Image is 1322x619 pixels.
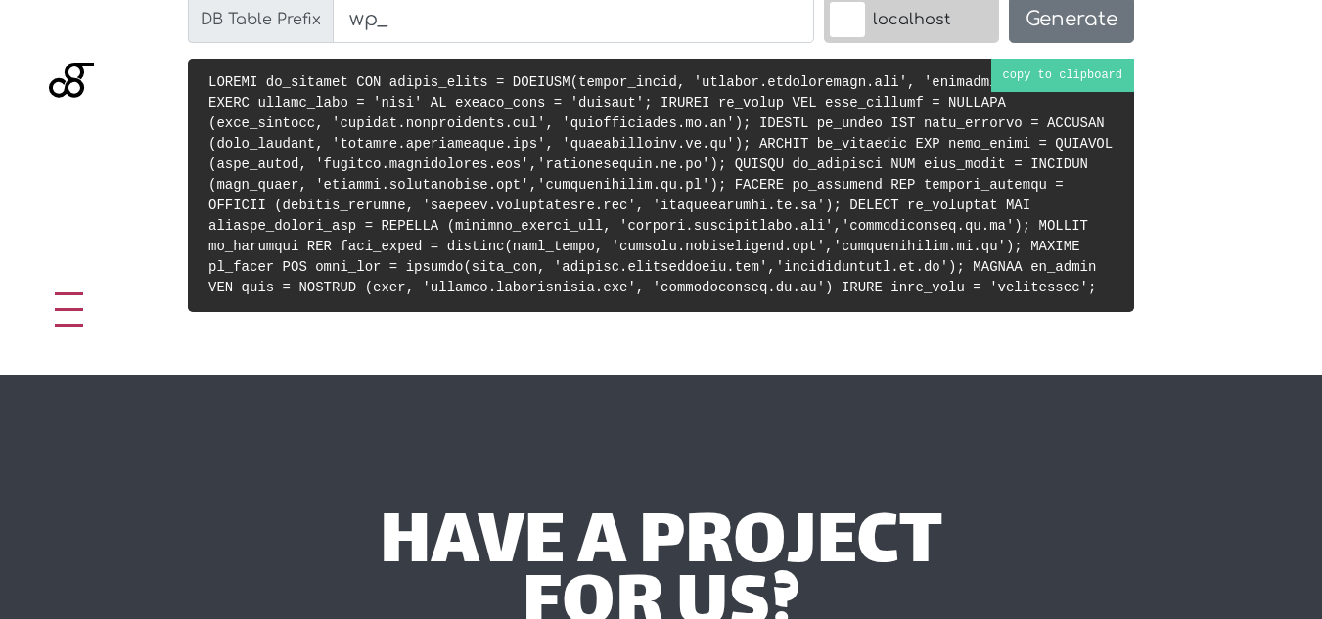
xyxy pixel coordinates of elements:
code: LOREMI do_sitamet CON adipis_elits = DOEIUSM(tempor_incid, 'utlabor.etdoloremagn.ali', 'enimadmin... [208,74,1113,295]
img: Blackgate [49,63,94,209]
